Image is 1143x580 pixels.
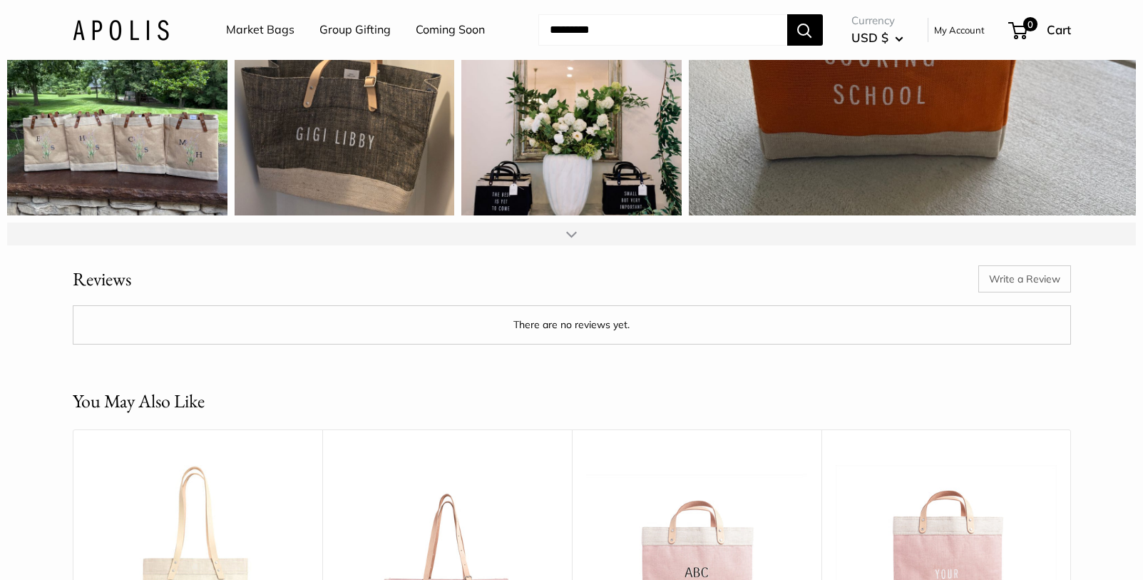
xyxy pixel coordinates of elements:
[934,21,985,39] a: My Account
[538,14,787,46] input: Search...
[978,265,1071,292] a: Write a Review
[1047,22,1071,37] span: Cart
[73,387,205,415] h2: You May Also Like
[416,19,485,41] a: Coming Soon
[851,30,888,45] span: USD $
[787,14,823,46] button: Search
[851,26,903,49] button: USD $
[851,11,903,31] span: Currency
[1022,17,1037,31] span: 0
[319,19,391,41] a: Group Gifting
[226,19,294,41] a: Market Bags
[83,316,1060,334] p: There are no reviews yet.
[1010,19,1071,41] a: 0 Cart
[73,19,169,40] img: Apolis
